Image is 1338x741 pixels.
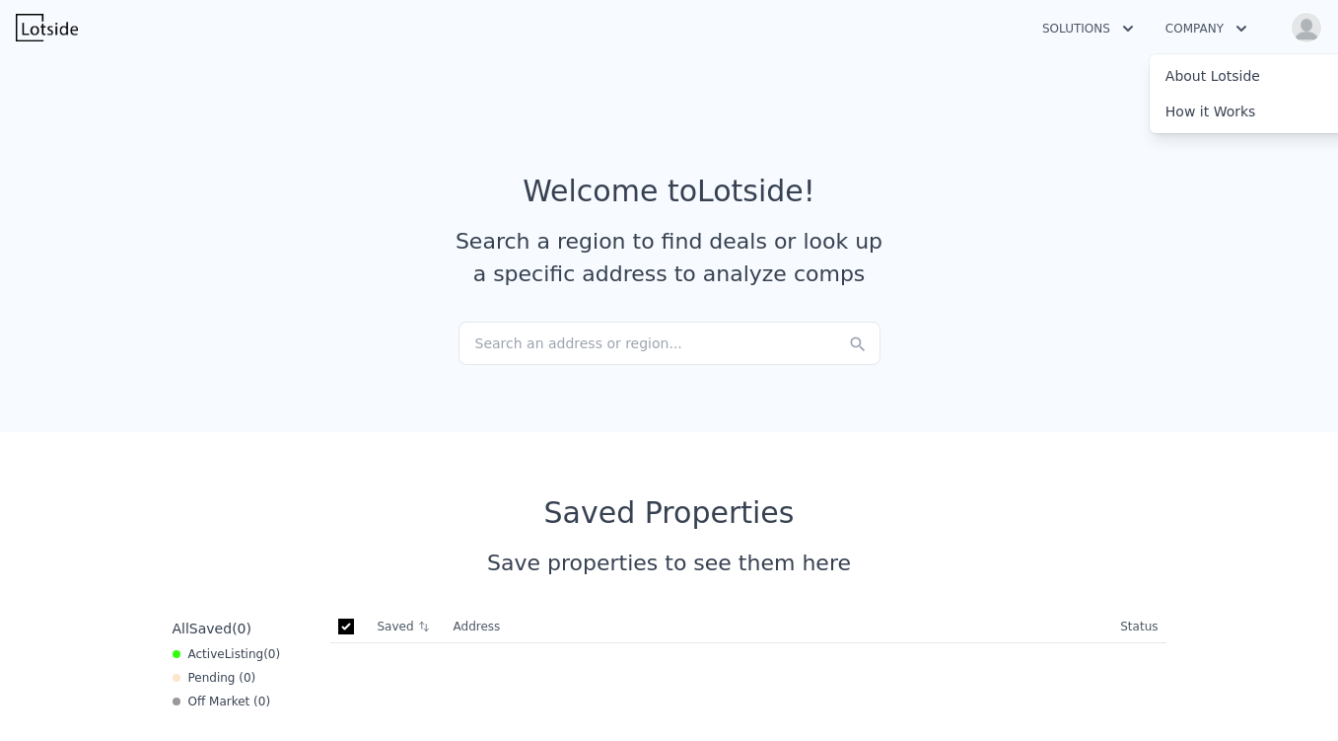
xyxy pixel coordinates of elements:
[1150,11,1263,46] button: Company
[173,619,251,638] div: All ( 0 )
[16,14,78,41] img: Lotside
[165,547,1174,579] div: Save properties to see them here
[189,621,232,636] span: Saved
[446,611,1113,643] th: Address
[188,646,281,662] span: Active ( 0 )
[1026,11,1150,46] button: Solutions
[1112,611,1165,643] th: Status
[458,322,880,365] div: Search an address or region...
[173,694,271,709] div: Off Market ( 0 )
[370,611,446,642] th: Saved
[173,670,256,686] div: Pending ( 0 )
[225,647,264,661] span: Listing
[523,174,815,209] div: Welcome to Lotside !
[165,495,1174,531] div: Saved Properties
[449,225,890,290] div: Search a region to find deals or look up a specific address to analyze comps
[1291,12,1322,43] img: avatar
